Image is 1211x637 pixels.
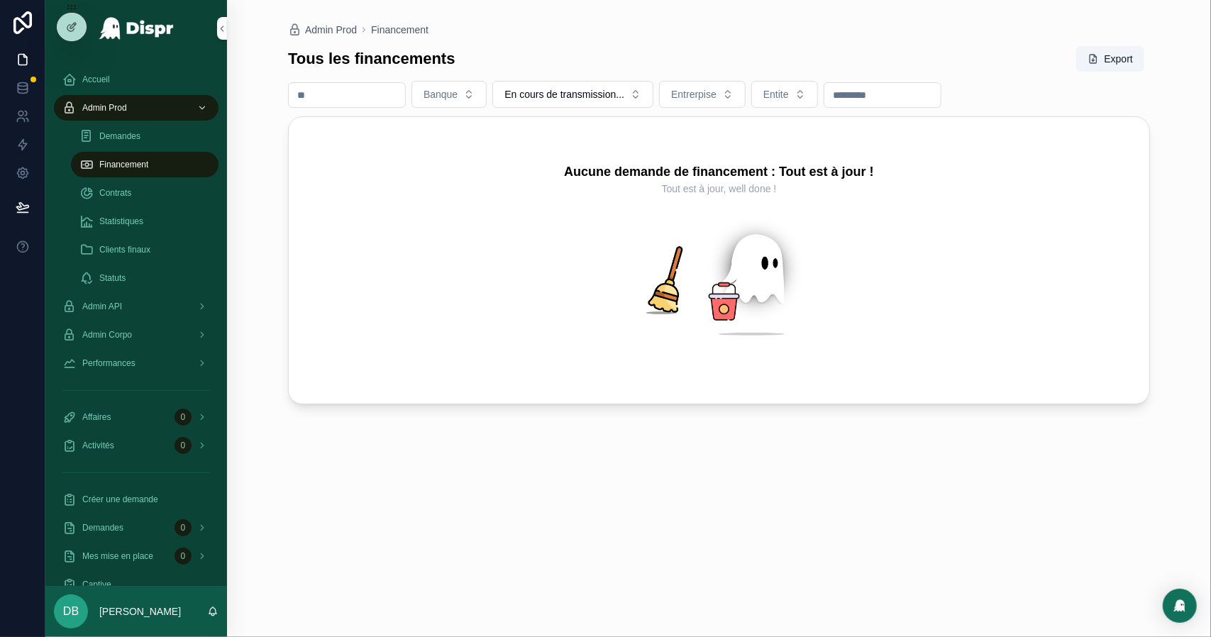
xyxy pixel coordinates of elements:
[504,87,624,101] span: En cours de transmission...
[54,294,219,319] a: Admin API
[54,543,219,569] a: Mes mise en place0
[763,87,789,101] span: Entite
[175,437,192,454] div: 0
[82,358,136,369] span: Performances
[63,603,79,620] span: DB
[82,579,111,590] span: Captive
[71,237,219,262] a: Clients finaux
[99,159,148,170] span: Financement
[54,572,219,597] a: Captive
[175,409,192,426] div: 0
[82,522,123,533] span: Demandes
[662,182,777,196] span: Tout est à jour, well done !
[492,81,653,108] button: Select Button
[1076,46,1144,72] button: Export
[424,87,458,101] span: Banque
[54,404,219,430] a: Affaires0
[71,265,219,291] a: Statuts
[82,329,132,340] span: Admin Corpo
[71,123,219,149] a: Demandes
[54,433,219,458] a: Activités0
[175,519,192,536] div: 0
[99,244,150,255] span: Clients finaux
[54,95,219,121] a: Admin Prod
[99,187,131,199] span: Contrats
[82,411,111,423] span: Affaires
[82,74,110,85] span: Accueil
[99,272,126,284] span: Statuts
[71,152,219,177] a: Financement
[305,23,357,37] span: Admin Prod
[1163,589,1197,623] div: Open Intercom Messenger
[288,23,357,37] a: Admin Prod
[751,81,818,108] button: Select Button
[71,180,219,206] a: Contrats
[659,81,746,108] button: Select Button
[45,57,227,586] div: scrollable content
[82,440,114,451] span: Activités
[671,87,717,101] span: Entrerpise
[99,216,143,227] span: Statistiques
[54,350,219,376] a: Performances
[99,131,140,142] span: Demandes
[82,494,158,505] span: Créer une demande
[54,515,219,541] a: Demandes0
[54,322,219,348] a: Admin Corpo
[99,604,181,619] p: [PERSON_NAME]
[411,81,487,108] button: Select Button
[606,207,833,358] img: Aucune demande de financement : Tout est à jour !
[54,67,219,92] a: Accueil
[82,301,122,312] span: Admin API
[71,209,219,234] a: Statistiques
[175,548,192,565] div: 0
[82,550,153,562] span: Mes mise en place
[288,48,455,70] h1: Tous les financements
[99,17,175,40] img: App logo
[371,23,428,37] a: Financement
[82,102,127,113] span: Admin Prod
[54,487,219,512] a: Créer une demande
[564,162,874,182] h2: Aucune demande de financement : Tout est à jour !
